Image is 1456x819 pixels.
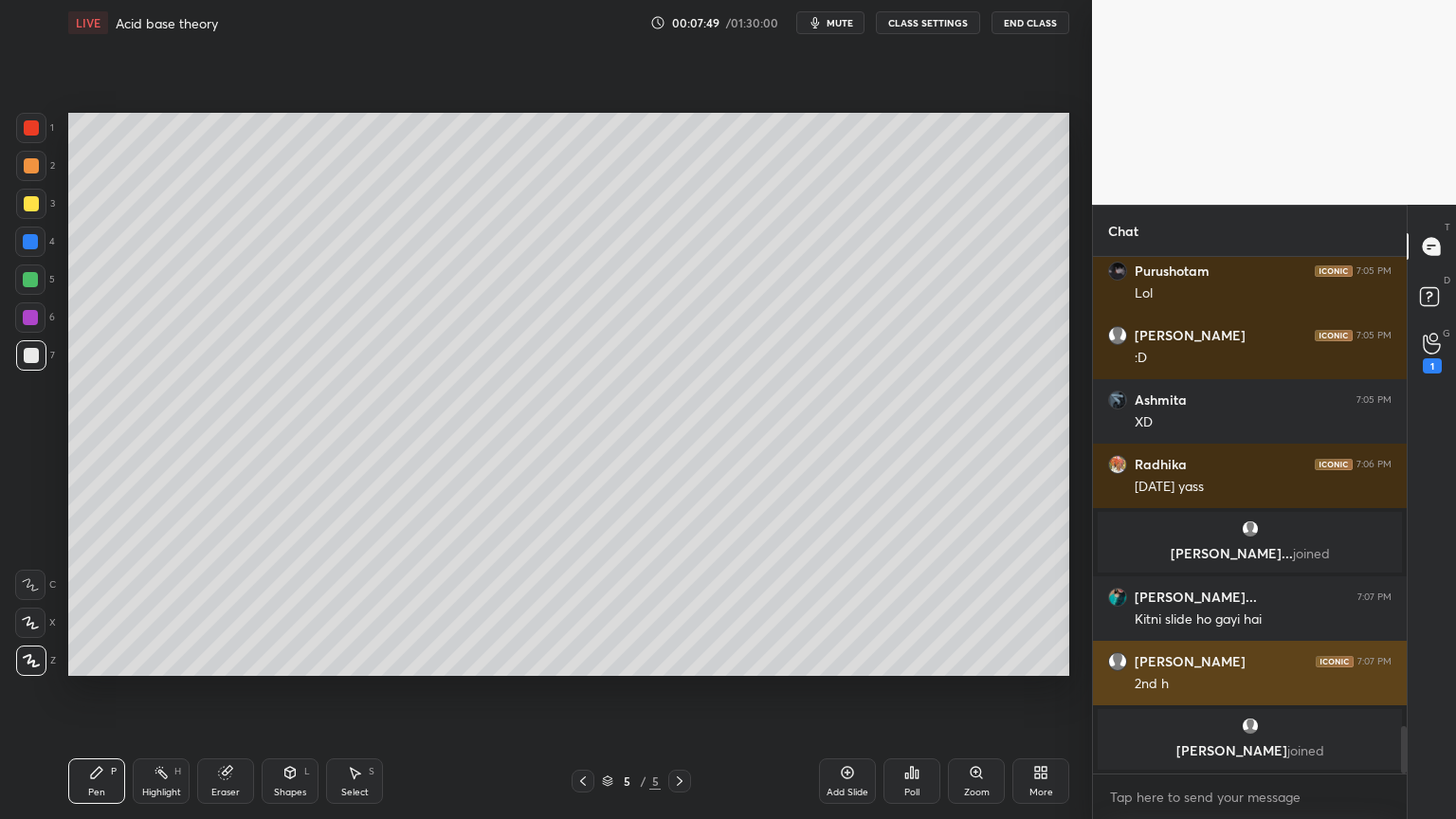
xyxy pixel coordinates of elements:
[341,788,369,797] div: Select
[796,11,864,34] button: mute
[15,227,55,257] div: 4
[649,773,661,790] div: 5
[1029,788,1053,797] div: More
[827,788,868,797] div: Add Slide
[16,189,55,219] div: 3
[68,11,108,34] div: LIVE
[876,11,980,34] button: CLASS SETTINGS
[964,788,990,797] div: Zoom
[904,788,919,797] div: Poll
[15,302,55,333] div: 6
[827,16,853,29] span: mute
[211,788,240,797] div: Eraser
[88,788,105,797] div: Pen
[15,264,55,295] div: 5
[1093,206,1154,256] p: Chat
[617,775,636,787] div: 5
[369,767,374,776] div: S
[1423,358,1442,373] div: 1
[1445,220,1450,234] p: T
[111,767,117,776] div: P
[304,767,310,776] div: L
[1093,257,1407,773] div: grid
[992,11,1069,34] button: End Class
[15,570,56,600] div: C
[15,608,56,638] div: X
[16,340,55,371] div: 7
[1444,273,1450,287] p: D
[174,767,181,776] div: H
[274,788,306,797] div: Shapes
[116,14,218,32] h4: Acid base theory
[142,788,181,797] div: Highlight
[640,775,646,787] div: /
[16,151,55,181] div: 2
[1443,326,1450,340] p: G
[16,646,56,676] div: Z
[16,113,54,143] div: 1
